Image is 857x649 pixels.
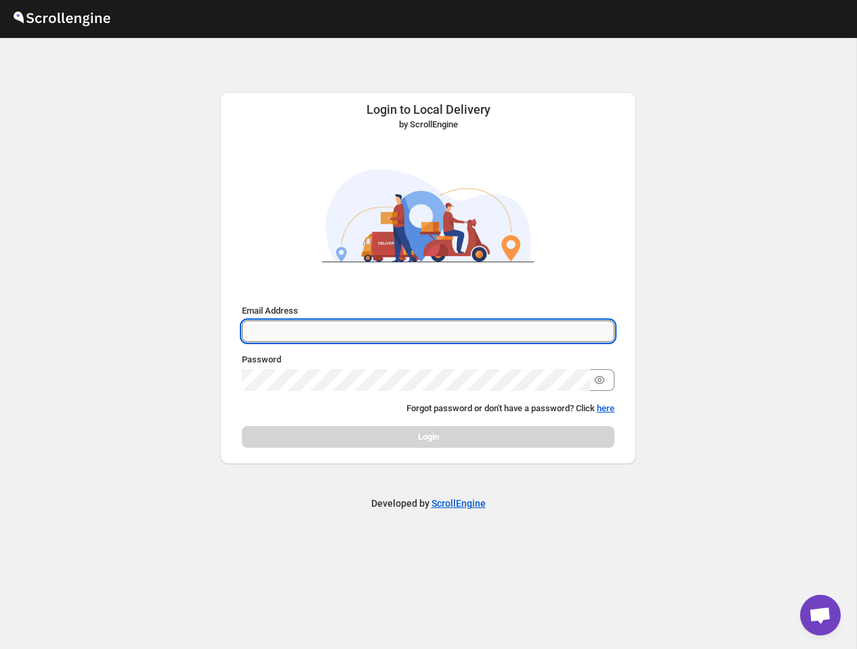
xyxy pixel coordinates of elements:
div: Login to Local Delivery [231,103,625,131]
p: Forgot password or don't have a password? Click [242,402,614,415]
span: Email Address [242,306,298,316]
span: by ScrollEngine [399,119,458,129]
span: Password [242,354,281,364]
img: ScrollEngine [310,137,547,295]
a: ScrollEngine [432,498,486,509]
button: here [597,403,614,413]
p: Developed by [371,497,486,510]
div: Open chat [800,595,841,635]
